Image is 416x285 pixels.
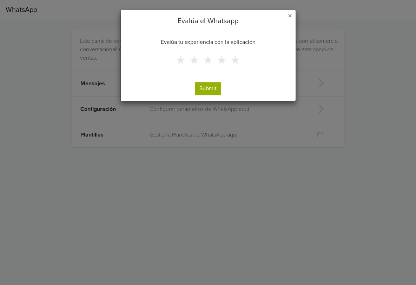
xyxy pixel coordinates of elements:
[176,54,186,67] span: ★
[203,54,213,67] span: ★
[178,16,238,26] h5: Evalúa el Whatsapp
[288,12,292,20] button: Close
[217,54,227,67] span: ★
[288,11,292,21] span: ×
[195,82,221,95] button: Submit
[189,54,199,67] span: ★
[230,54,240,67] span: ★
[161,38,256,46] p: Evalúa tu experiencia con la aplicación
